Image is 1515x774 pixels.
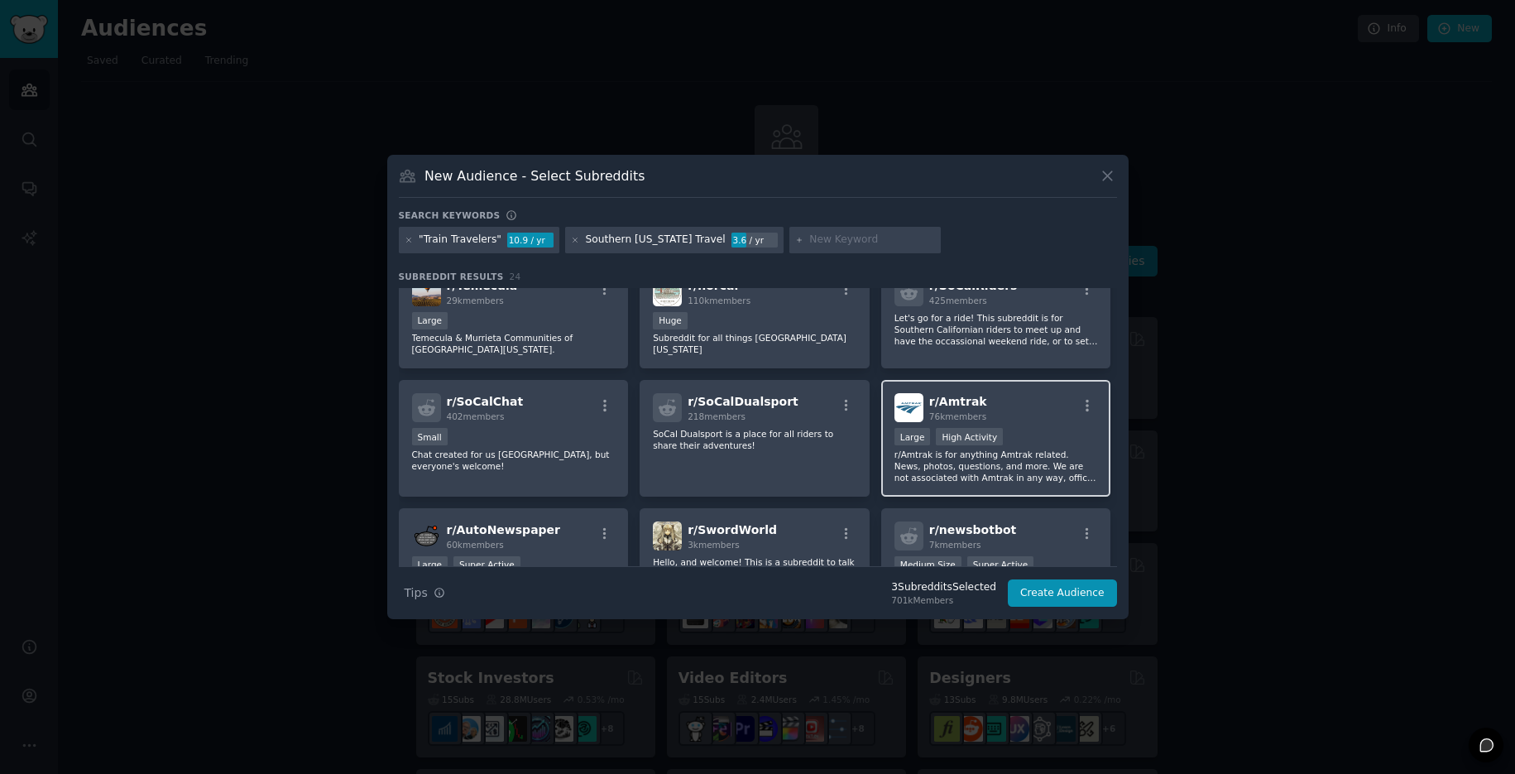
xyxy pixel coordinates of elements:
[424,167,645,185] h3: New Audience - Select Subreddits
[447,395,524,408] span: r/ SoCalChat
[447,279,518,292] span: r/ Temecula
[447,540,504,550] span: 60k members
[891,594,996,606] div: 701k Members
[412,449,616,472] p: Chat created for us [GEOGRAPHIC_DATA], but everyone's welcome!
[688,523,777,536] span: r/ SwordWorld
[894,449,1098,483] p: r/Amtrak is for anything Amtrak related. News, photos, questions, and more. We are not associated...
[653,522,682,550] img: SwordWorld
[507,233,554,248] div: 10.9 / yr
[688,411,746,421] span: 218 members
[894,393,923,422] img: Amtrak
[653,332,856,355] p: Subreddit for all things [GEOGRAPHIC_DATA][US_STATE]
[412,522,441,550] img: AutoNewspaper
[412,332,616,355] p: Temecula & Murrieta Communities of [GEOGRAPHIC_DATA][US_STATE].
[929,540,981,550] span: 7k members
[412,556,448,574] div: Large
[412,312,448,329] div: Large
[731,233,778,248] div: 3.6 / yr
[453,556,520,574] div: Super Active
[929,296,987,305] span: 425 members
[891,580,996,595] div: 3 Subreddit s Selected
[653,556,856,591] p: Hello, and welcome! This is a subreddit to talk about the Japanese tabletop RPG Sword World 2.0, ...
[510,272,521,281] span: 24
[894,312,1098,347] p: Let's go for a ride! This subreddit is for Southern Californian riders to meet up and have the oc...
[447,411,505,421] span: 402 members
[929,523,1016,536] span: r/ newsbotbot
[936,428,1003,445] div: High Activity
[399,271,504,282] span: Subreddit Results
[447,296,504,305] span: 29k members
[399,209,501,221] h3: Search keywords
[585,233,725,248] div: Southern [US_STATE] Travel
[412,428,448,445] div: Small
[688,540,740,550] span: 3k members
[688,296,750,305] span: 110k members
[929,411,986,421] span: 76k members
[419,233,501,248] div: "Train Travelers"
[405,584,428,602] span: Tips
[447,523,561,536] span: r/ AutoNewspaper
[653,428,856,451] p: SoCal Dualsport is a place for all riders to share their adventures!
[399,579,451,608] button: Tips
[688,279,738,292] span: r/ norcal
[1008,579,1117,608] button: Create Audience
[809,233,935,248] input: New Keyword
[929,279,1018,292] span: r/ SoCalRiders
[894,428,931,445] div: Large
[412,277,441,306] img: Temecula
[894,556,961,574] div: Medium Size
[653,312,688,329] div: Huge
[967,556,1034,574] div: Super Active
[929,395,987,408] span: r/ Amtrak
[653,277,682,306] img: norcal
[688,395,798,408] span: r/ SoCalDualsport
